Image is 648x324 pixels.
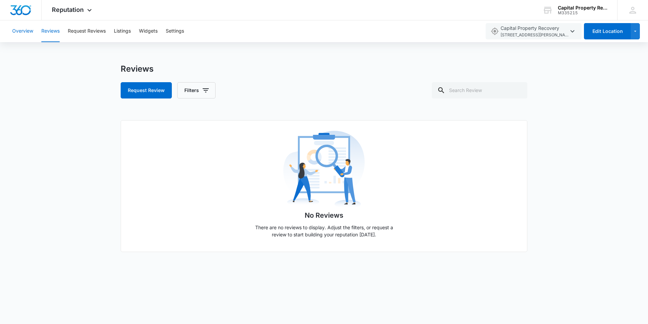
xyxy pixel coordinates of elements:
input: Search Review [432,82,527,98]
div: account id [558,11,607,15]
button: Edit Location [584,23,631,39]
div: account name [558,5,607,11]
h1: Reviews [121,64,154,74]
button: Overview [12,20,33,42]
button: Request Reviews [68,20,106,42]
button: Listings [114,20,131,42]
span: Capital Property Recovery [501,24,568,38]
button: Reviews [41,20,60,42]
span: Reputation [52,6,84,13]
button: Request Review [121,82,172,98]
button: Settings [166,20,184,42]
button: Capital Property Recovery[STREET_ADDRESS][PERSON_NAME],Crofton,MD [486,23,582,39]
h1: No Reviews [305,210,343,220]
button: Filters [177,82,216,98]
p: There are no reviews to display. Adjust the filters, or request a review to start building your r... [253,224,395,238]
button: Widgets [139,20,158,42]
span: [STREET_ADDRESS][PERSON_NAME] , Crofton , MD [501,32,568,38]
